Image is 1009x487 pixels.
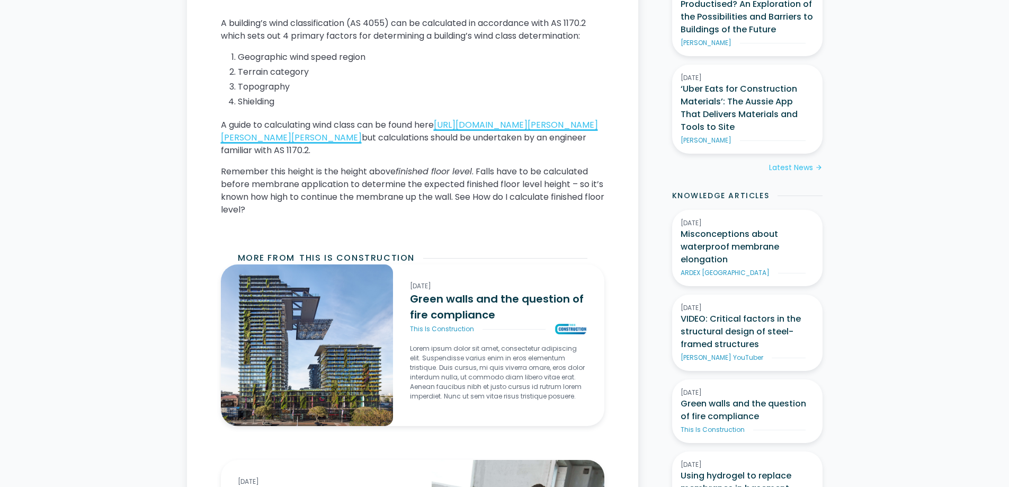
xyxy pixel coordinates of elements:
[221,264,394,426] img: Green walls and the question of fire compliance
[681,425,745,435] div: This Is Construction
[396,165,472,178] em: finished floor level
[410,324,474,334] div: This Is Construction
[238,66,604,78] li: Terrain category
[681,73,814,83] div: [DATE]
[681,218,814,228] div: [DATE]
[238,81,604,93] li: Topography
[681,313,814,351] h3: VIDEO: Critical factors in the structural design of steel-framed structures
[681,136,731,145] div: [PERSON_NAME]
[238,51,604,64] li: Geographic wind speed region
[393,264,604,426] a: [DATE]Green walls and the question of fire complianceThis Is ConstructionGreen walls and the ques...
[681,388,814,397] div: [DATE]
[221,119,604,157] p: A guide to calculating wind class can be found here but calculations should be undertaken by an e...
[681,38,731,48] div: [PERSON_NAME]
[554,323,587,335] img: Green walls and the question of fire compliance
[672,65,823,154] a: [DATE]‘Uber Eats for Construction Materials’: The Aussie App That Delivers Materials and Tools to...
[672,379,823,443] a: [DATE]Green walls and the question of fire complianceThis Is Construction
[769,162,813,173] div: Latest News
[238,252,295,264] h2: More from
[221,165,604,216] p: Remember this height is the height above . Falls have to be calculated before membrane applicatio...
[681,460,814,470] div: [DATE]
[238,477,415,486] div: [DATE]
[681,83,814,134] h3: ‘Uber Eats for Construction Materials’: The Aussie App That Delivers Materials and Tools to Site
[769,162,823,173] a: Latest Newsarrow_forward
[815,163,823,173] div: arrow_forward
[672,190,770,201] h2: Knowledge Articles
[238,95,604,108] li: Shielding
[221,119,598,144] a: [URL][DOMAIN_NAME][PERSON_NAME][PERSON_NAME][PERSON_NAME]
[410,291,587,323] h3: Green walls and the question of fire compliance
[681,303,814,313] div: [DATE]
[681,353,763,362] div: [PERSON_NAME] YouTuber
[681,228,814,266] h3: Misconceptions about waterproof membrane elongation
[221,17,604,42] p: A building’s wind classification (AS 4055) can be calculated in accordance with AS 1170.2 which s...
[672,210,823,286] a: [DATE]Misconceptions about waterproof membrane elongationARDEX [GEOGRAPHIC_DATA]
[410,281,587,291] div: [DATE]
[410,344,587,401] p: Lorem ipsum dolor sit amet, consectetur adipiscing elit. Suspendisse varius enim in eros elementu...
[299,252,415,264] h2: This Is Construction
[681,397,814,423] h3: Green walls and the question of fire compliance
[681,268,770,278] div: ARDEX [GEOGRAPHIC_DATA]
[672,295,823,371] a: [DATE]VIDEO: Critical factors in the structural design of steel-framed structures[PERSON_NAME] Yo...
